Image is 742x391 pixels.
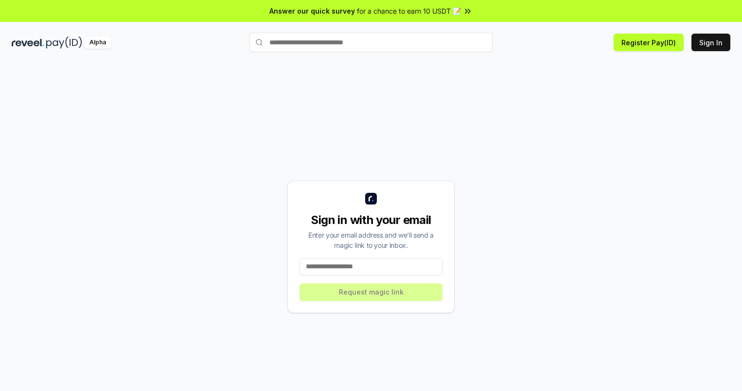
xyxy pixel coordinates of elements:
button: Register Pay(ID) [614,34,684,51]
span: for a chance to earn 10 USDT 📝 [357,6,461,16]
div: Enter your email address and we’ll send a magic link to your inbox. [300,230,442,250]
div: Sign in with your email [300,212,442,228]
div: Alpha [84,37,111,49]
img: reveel_dark [12,37,44,49]
button: Sign In [691,34,730,51]
span: Answer our quick survey [269,6,355,16]
img: logo_small [365,193,377,205]
img: pay_id [46,37,82,49]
